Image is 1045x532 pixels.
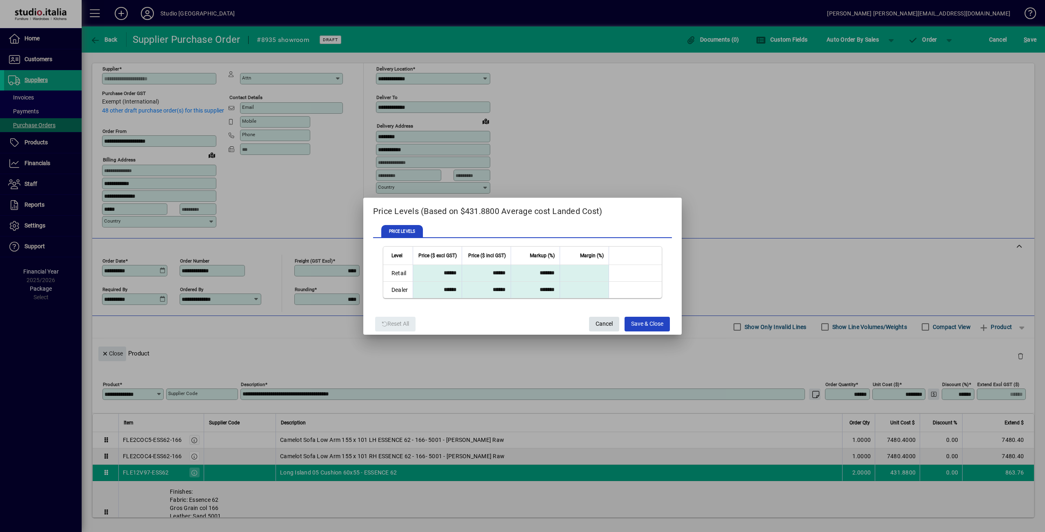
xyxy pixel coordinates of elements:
[468,251,506,260] span: Price ($ incl GST)
[530,251,555,260] span: Markup (%)
[580,251,604,260] span: Margin (%)
[596,317,613,331] span: Cancel
[383,265,413,282] td: Retail
[631,317,663,331] span: Save & Close
[383,282,413,298] td: Dealer
[363,198,682,221] h2: Price Levels (Based on $431.8800 Average cost Landed Cost)
[391,251,402,260] span: Level
[625,317,670,331] button: Save & Close
[589,317,619,331] button: Cancel
[418,251,457,260] span: Price ($ excl GST)
[381,225,423,238] span: PRICE LEVELS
